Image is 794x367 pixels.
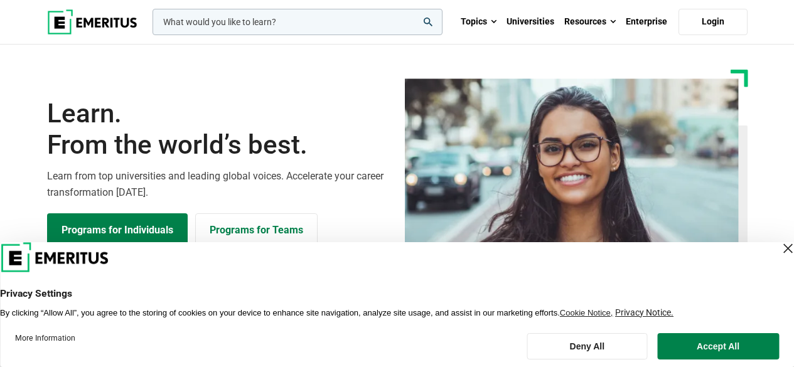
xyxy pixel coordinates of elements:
[47,129,390,161] span: From the world’s best.
[47,213,188,247] a: Explore Programs
[679,9,748,35] a: Login
[405,78,739,275] img: Learn from the world's best
[195,213,318,247] a: Explore for Business
[47,98,390,161] h1: Learn.
[153,9,443,35] input: woocommerce-product-search-field-0
[47,168,390,200] p: Learn from top universities and leading global voices. Accelerate your career transformation [DATE].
